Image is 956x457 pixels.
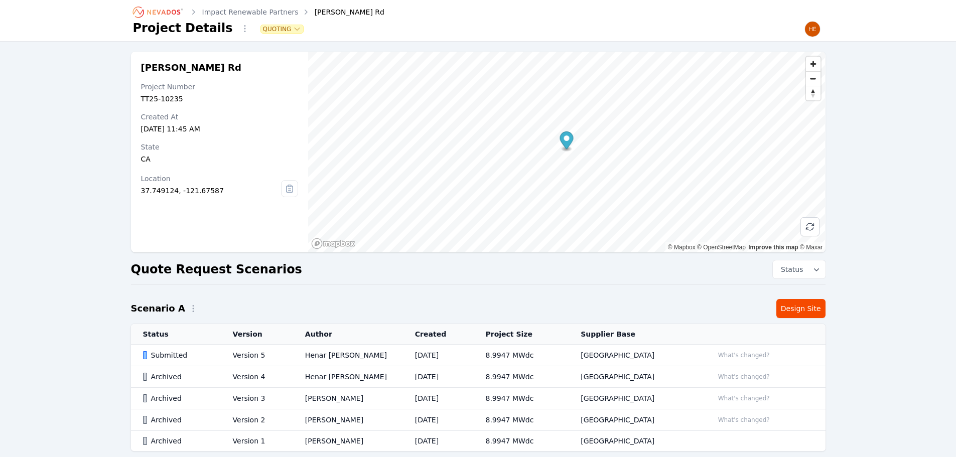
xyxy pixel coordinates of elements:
div: Map marker [560,131,574,152]
div: Archived [143,415,216,425]
td: [GEOGRAPHIC_DATA] [569,366,701,388]
td: [PERSON_NAME] [293,388,403,409]
button: Reset bearing to north [806,86,821,100]
td: [PERSON_NAME] [293,431,403,451]
td: [DATE] [403,366,474,388]
th: Created [403,324,474,345]
th: Version [221,324,293,345]
h2: [PERSON_NAME] Rd [141,62,299,74]
h2: Scenario A [131,301,185,316]
button: What's changed? [714,414,774,425]
div: Location [141,174,282,184]
button: What's changed? [714,393,774,404]
td: Version 3 [221,388,293,409]
nav: Breadcrumb [133,4,384,20]
td: 8.9947 MWdc [473,388,569,409]
tr: ArchivedVersion 3[PERSON_NAME][DATE]8.9947 MWdc[GEOGRAPHIC_DATA]What's changed? [131,388,826,409]
td: Henar [PERSON_NAME] [293,366,403,388]
td: Version 5 [221,345,293,366]
div: CA [141,154,299,164]
td: 8.9947 MWdc [473,345,569,366]
div: Created At [141,112,299,122]
button: What's changed? [714,350,774,361]
a: Design Site [776,299,826,318]
td: [DATE] [403,431,474,451]
tr: ArchivedVersion 4Henar [PERSON_NAME][DATE]8.9947 MWdc[GEOGRAPHIC_DATA]What's changed? [131,366,826,388]
h1: Project Details [133,20,233,36]
td: Version 4 [221,366,293,388]
div: Project Number [141,82,299,92]
td: [GEOGRAPHIC_DATA] [569,409,701,431]
div: Submitted [143,350,216,360]
th: Status [131,324,221,345]
button: What's changed? [714,371,774,382]
td: [GEOGRAPHIC_DATA] [569,345,701,366]
td: 8.9947 MWdc [473,409,569,431]
button: Status [773,260,826,278]
a: OpenStreetMap [697,244,746,251]
a: Impact Renewable Partners [202,7,299,17]
a: Mapbox [668,244,696,251]
div: 37.749124, -121.67587 [141,186,282,196]
a: Improve this map [748,244,798,251]
td: Henar [PERSON_NAME] [293,345,403,366]
td: [DATE] [403,345,474,366]
td: Version 2 [221,409,293,431]
span: Zoom out [806,72,821,86]
th: Project Size [473,324,569,345]
div: [DATE] 11:45 AM [141,124,299,134]
th: Supplier Base [569,324,701,345]
td: [PERSON_NAME] [293,409,403,431]
td: [GEOGRAPHIC_DATA] [569,431,701,451]
th: Author [293,324,403,345]
a: Maxar [800,244,823,251]
img: Henar Luque [804,21,821,37]
td: 8.9947 MWdc [473,431,569,451]
button: Zoom out [806,71,821,86]
button: Zoom in [806,57,821,71]
tr: ArchivedVersion 2[PERSON_NAME][DATE]8.9947 MWdc[GEOGRAPHIC_DATA]What's changed? [131,409,826,431]
div: Archived [143,372,216,382]
div: Archived [143,436,216,446]
a: Mapbox homepage [311,238,355,249]
div: TT25-10235 [141,94,299,104]
td: [DATE] [403,388,474,409]
tr: ArchivedVersion 1[PERSON_NAME][DATE]8.9947 MWdc[GEOGRAPHIC_DATA] [131,431,826,451]
canvas: Map [308,52,825,252]
button: Quoting [261,25,304,33]
td: Version 1 [221,431,293,451]
td: [DATE] [403,409,474,431]
td: 8.9947 MWdc [473,366,569,388]
td: [GEOGRAPHIC_DATA] [569,388,701,409]
div: State [141,142,299,152]
span: Status [777,264,803,274]
tr: SubmittedVersion 5Henar [PERSON_NAME][DATE]8.9947 MWdc[GEOGRAPHIC_DATA]What's changed? [131,345,826,366]
div: [PERSON_NAME] Rd [301,7,384,17]
h2: Quote Request Scenarios [131,261,302,277]
div: Archived [143,393,216,403]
